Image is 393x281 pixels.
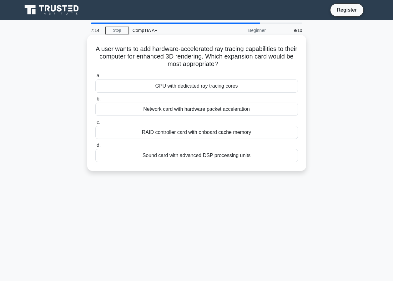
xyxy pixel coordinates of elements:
span: a. [97,73,101,78]
div: 7:14 [87,24,105,37]
div: Network card with hardware packet acceleration [95,103,298,116]
div: Beginner [215,24,270,37]
a: Stop [105,27,129,34]
span: d. [97,142,101,148]
div: CompTIA A+ [129,24,215,37]
div: 9/10 [270,24,306,37]
span: c. [97,119,100,125]
h5: A user wants to add hardware-accelerated ray tracing capabilities to their computer for enhanced ... [95,45,299,68]
span: b. [97,96,101,101]
div: Sound card with advanced DSP processing units [95,149,298,162]
div: RAID controller card with onboard cache memory [95,126,298,139]
div: GPU with dedicated ray tracing cores [95,79,298,93]
a: Register [333,6,360,14]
